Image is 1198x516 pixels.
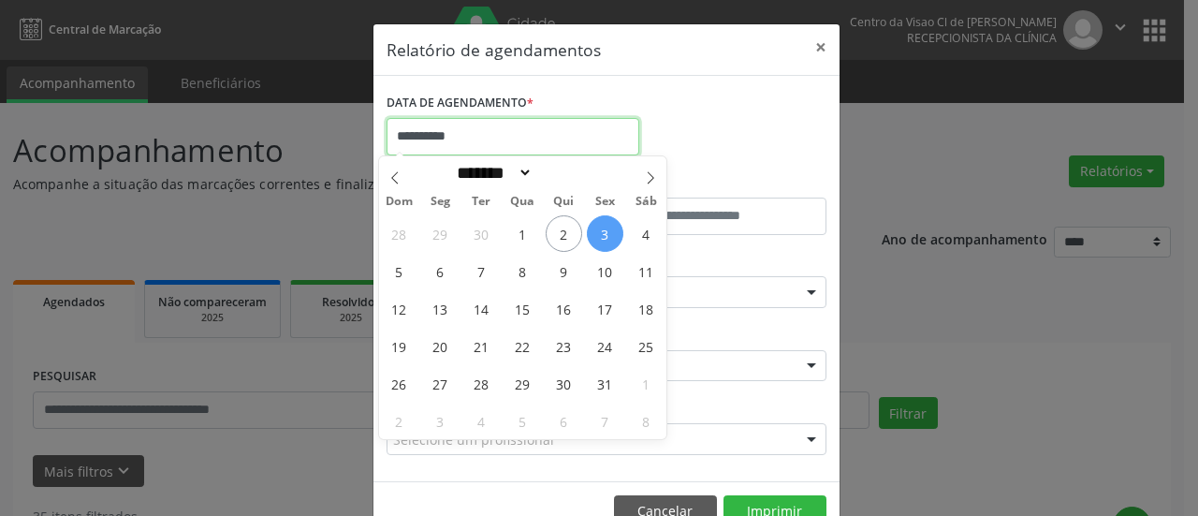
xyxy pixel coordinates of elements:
span: Outubro 23, 2025 [546,328,582,364]
span: Qua [502,196,543,208]
span: Outubro 16, 2025 [546,290,582,327]
span: Setembro 28, 2025 [381,215,417,252]
span: Setembro 30, 2025 [463,215,500,252]
span: Outubro 25, 2025 [628,328,665,364]
span: Outubro 27, 2025 [422,365,459,402]
span: Outubro 13, 2025 [422,290,459,327]
span: Outubro 9, 2025 [546,253,582,289]
span: Qui [543,196,584,208]
span: Seg [419,196,460,208]
span: Novembro 3, 2025 [422,403,459,439]
span: Outubro 1, 2025 [504,215,541,252]
span: Outubro 4, 2025 [628,215,665,252]
span: Novembro 5, 2025 [504,403,541,439]
span: Outubro 6, 2025 [422,253,459,289]
span: Outubro 21, 2025 [463,328,500,364]
span: Outubro 19, 2025 [381,328,417,364]
span: Outubro 31, 2025 [587,365,623,402]
span: Outubro 11, 2025 [628,253,665,289]
span: Novembro 6, 2025 [546,403,582,439]
span: Outubro 18, 2025 [628,290,665,327]
span: Outubro 20, 2025 [422,328,459,364]
span: Novembro 1, 2025 [628,365,665,402]
span: Outubro 14, 2025 [463,290,500,327]
span: Novembro 7, 2025 [587,403,623,439]
span: Outubro 26, 2025 [381,365,417,402]
label: DATA DE AGENDAMENTO [387,89,533,118]
span: Outubro 10, 2025 [587,253,623,289]
span: Outubro 5, 2025 [381,253,417,289]
span: Novembro 8, 2025 [628,403,665,439]
label: ATÉ [611,169,826,198]
span: Dom [379,196,420,208]
button: Close [802,24,840,70]
span: Outubro 22, 2025 [504,328,541,364]
span: Outubro 3, 2025 [587,215,623,252]
span: Outubro 8, 2025 [504,253,541,289]
span: Outubro 28, 2025 [463,365,500,402]
span: Novembro 4, 2025 [463,403,500,439]
span: Outubro 24, 2025 [587,328,623,364]
span: Outubro 29, 2025 [504,365,541,402]
span: Outubro 7, 2025 [463,253,500,289]
span: Outubro 30, 2025 [546,365,582,402]
h5: Relatório de agendamentos [387,37,601,62]
input: Year [533,163,594,183]
span: Outubro 12, 2025 [381,290,417,327]
span: Selecione um profissional [393,430,554,450]
span: Setembro 29, 2025 [422,215,459,252]
span: Sex [584,196,625,208]
span: Outubro 17, 2025 [587,290,623,327]
span: Outubro 15, 2025 [504,290,541,327]
span: Outubro 2, 2025 [546,215,582,252]
span: Novembro 2, 2025 [381,403,417,439]
span: Sáb [625,196,666,208]
span: Ter [460,196,502,208]
select: Month [451,163,533,183]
